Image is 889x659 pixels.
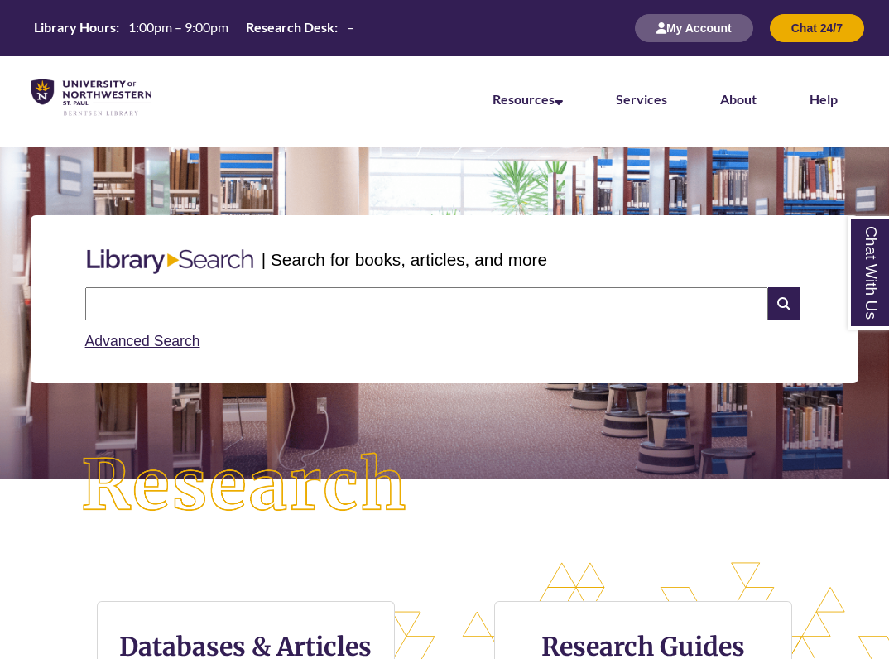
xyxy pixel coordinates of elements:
a: Resources [493,91,563,107]
a: About [720,91,757,107]
span: 1:00pm – 9:00pm [128,19,228,35]
i: Search [768,287,800,320]
a: Hours Today [27,18,361,38]
span: – [347,19,354,35]
a: Chat 24/7 [770,21,864,35]
th: Library Hours: [27,18,122,36]
p: | Search for books, articles, and more [262,247,547,272]
button: My Account [635,14,753,42]
table: Hours Today [27,18,361,36]
img: Libary Search [79,243,262,281]
a: Help [810,91,838,107]
th: Research Desk: [239,18,340,36]
button: Chat 24/7 [770,14,864,42]
a: Advanced Search [85,333,200,349]
img: Research [45,416,444,556]
a: My Account [635,21,753,35]
img: UNWSP Library Logo [31,79,151,117]
a: Services [616,91,667,107]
